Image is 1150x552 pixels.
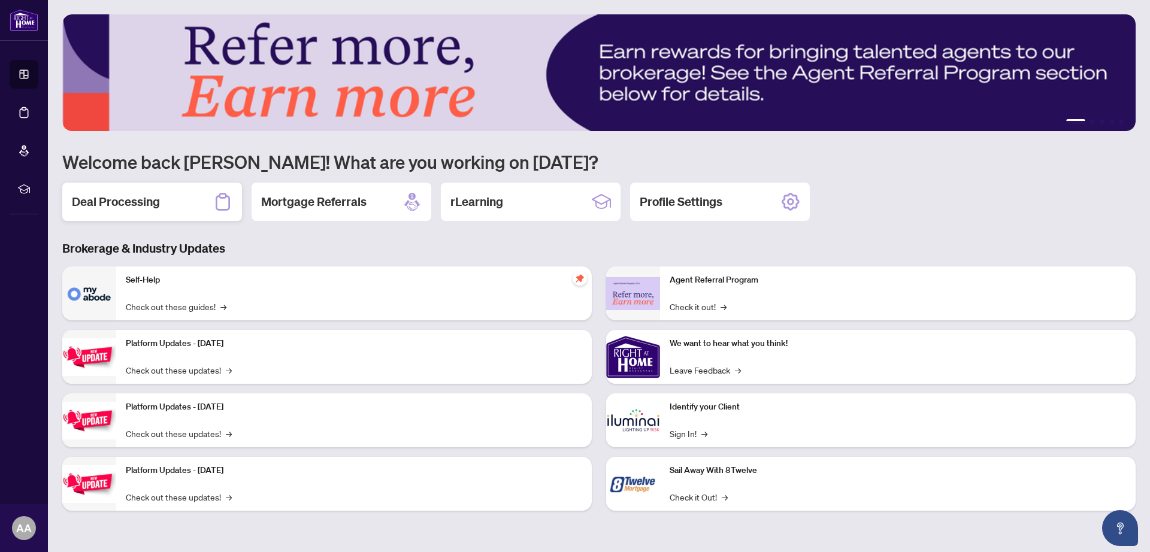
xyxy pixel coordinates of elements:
[126,427,232,440] a: Check out these updates!→
[1119,119,1124,124] button: 5
[735,363,741,377] span: →
[62,338,116,376] img: Platform Updates - July 21, 2025
[670,337,1126,350] p: We want to hear what you think!
[670,401,1126,414] p: Identify your Client
[226,490,232,504] span: →
[670,363,741,377] a: Leave Feedback→
[126,401,582,414] p: Platform Updates - [DATE]
[721,300,727,313] span: →
[62,14,1136,131] img: Slide 0
[62,150,1136,173] h1: Welcome back [PERSON_NAME]! What are you working on [DATE]?
[126,337,582,350] p: Platform Updates - [DATE]
[1109,119,1114,124] button: 4
[126,274,582,287] p: Self-Help
[606,457,660,511] img: Sail Away With 8Twelve
[640,193,722,210] h2: Profile Settings
[670,427,707,440] a: Sign In!→
[606,393,660,447] img: Identify your Client
[16,520,32,536] span: AA
[1102,510,1138,546] button: Open asap
[226,427,232,440] span: →
[220,300,226,313] span: →
[450,193,503,210] h2: rLearning
[126,300,226,313] a: Check out these guides!→
[126,363,232,377] a: Check out these updates!→
[62,240,1136,257] h3: Brokerage & Industry Updates
[10,9,38,31] img: logo
[670,300,727,313] a: Check it out!→
[701,427,707,440] span: →
[606,330,660,384] img: We want to hear what you think!
[670,490,728,504] a: Check it Out!→
[126,490,232,504] a: Check out these updates!→
[1090,119,1095,124] button: 2
[62,266,116,320] img: Self-Help
[1100,119,1104,124] button: 3
[670,274,1126,287] p: Agent Referral Program
[62,465,116,503] img: Platform Updates - June 23, 2025
[722,490,728,504] span: →
[670,464,1126,477] p: Sail Away With 8Twelve
[1066,119,1085,124] button: 1
[126,464,582,477] p: Platform Updates - [DATE]
[261,193,367,210] h2: Mortgage Referrals
[226,363,232,377] span: →
[62,402,116,439] img: Platform Updates - July 8, 2025
[72,193,160,210] h2: Deal Processing
[606,277,660,310] img: Agent Referral Program
[573,271,587,286] span: pushpin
